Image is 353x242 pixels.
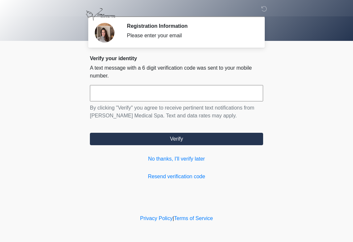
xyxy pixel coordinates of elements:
[95,23,114,43] img: Agent Avatar
[90,64,263,80] p: A text message with a 6 digit verification code was sent to your mobile number.
[90,104,263,120] p: By clicking "Verify" you agree to receive pertinent text notifications from [PERSON_NAME] Medical...
[173,216,174,221] a: |
[83,5,118,24] img: Viona Medical Spa Logo
[140,216,173,221] a: Privacy Policy
[127,32,253,40] div: Please enter your email
[90,173,263,181] a: Resend verification code
[90,155,263,163] a: No thanks, I'll verify later
[174,216,213,221] a: Terms of Service
[90,133,263,145] button: Verify
[90,55,263,61] h2: Verify your identity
